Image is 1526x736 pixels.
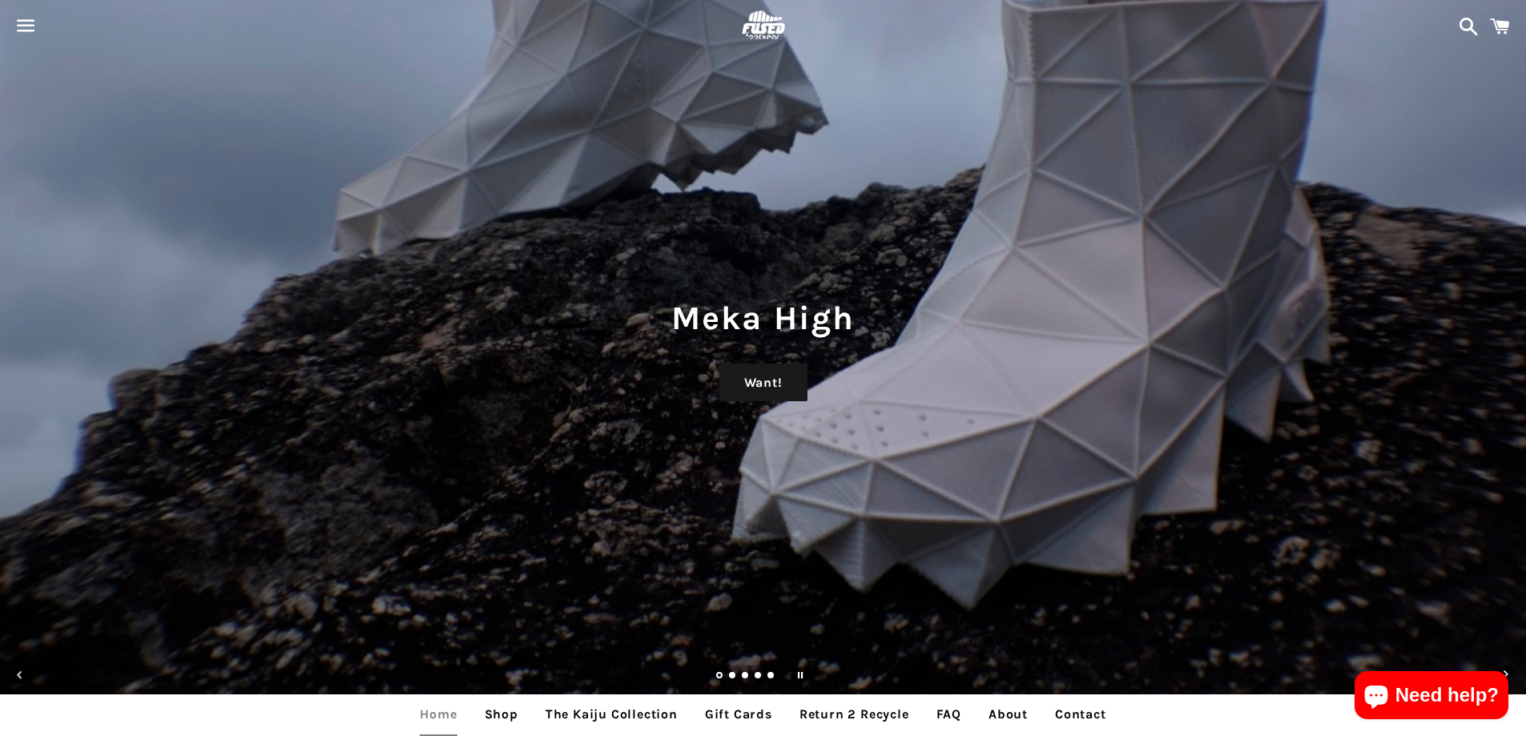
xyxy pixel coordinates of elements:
[716,673,724,681] a: Slide 1, current
[924,694,973,734] a: FAQ
[533,694,690,734] a: The Kaiju Collection
[16,295,1510,341] h1: Meka High
[693,694,784,734] a: Gift Cards
[719,364,807,402] a: Want!
[783,658,818,693] button: Pause slideshow
[729,673,737,681] a: Load slide 2
[1350,671,1513,723] inbox-online-store-chat: Shopify online store chat
[2,658,38,693] button: Previous slide
[408,694,469,734] a: Home
[755,673,763,681] a: Load slide 4
[767,673,775,681] a: Load slide 5
[742,673,750,681] a: Load slide 3
[787,694,921,734] a: Return 2 Recycle
[976,694,1040,734] a: About
[1488,658,1524,693] button: Next slide
[473,694,530,734] a: Shop
[1043,694,1118,734] a: Contact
